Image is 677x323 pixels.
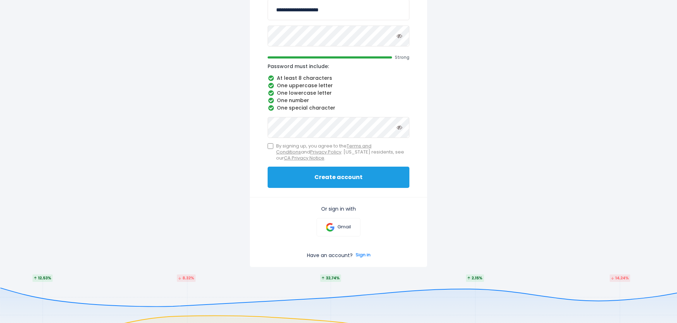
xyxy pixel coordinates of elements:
[268,206,409,212] p: Or sign in with
[337,224,351,230] p: Gmail
[276,143,371,155] a: Terms and Conditions
[395,55,409,60] span: Strong
[310,149,341,155] a: Privacy Policy
[397,33,402,39] i: Toggle password visibility
[276,143,409,161] span: By signing up, you agree to the and . [US_STATE] residents, see our .
[268,143,273,149] input: By signing up, you agree to theTerms and ConditionsandPrivacy Policy. [US_STATE] residents, see o...
[284,155,324,161] a: CA Privacy Notice
[307,252,353,258] p: Have an account?
[268,90,409,96] li: One lowercase letter
[356,252,370,258] a: Sign in
[317,218,360,236] a: Gmail
[268,98,409,104] li: One number
[268,75,409,82] li: At least 8 characters
[268,167,409,188] button: Create account
[268,105,409,111] li: One special character
[268,83,409,89] li: One uppercase letter
[268,63,409,69] p: Password must include:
